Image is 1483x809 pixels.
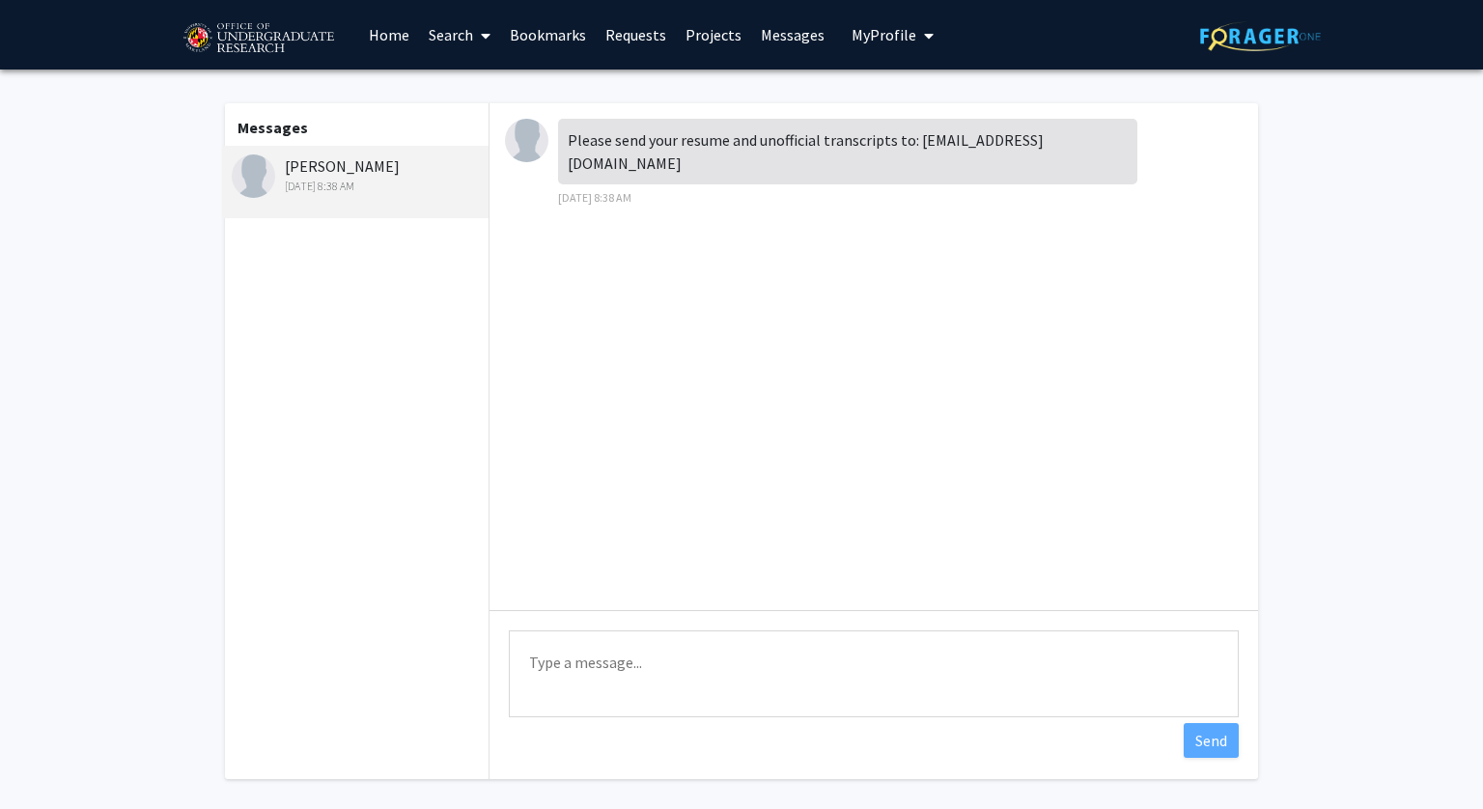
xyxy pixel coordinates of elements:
[509,630,1239,717] textarea: Message
[596,1,676,69] a: Requests
[238,118,308,137] b: Messages
[558,190,631,205] span: [DATE] 8:38 AM
[232,154,275,198] img: Jeffery Klauda
[177,14,340,63] img: University of Maryland Logo
[1184,723,1239,758] button: Send
[500,1,596,69] a: Bookmarks
[558,119,1137,184] div: Please send your resume and unofficial transcripts to: [EMAIL_ADDRESS][DOMAIN_NAME]
[1200,21,1321,51] img: ForagerOne Logo
[359,1,419,69] a: Home
[751,1,834,69] a: Messages
[419,1,500,69] a: Search
[232,154,484,195] div: [PERSON_NAME]
[14,722,82,795] iframe: Chat
[505,119,548,162] img: Jeffery Klauda
[676,1,751,69] a: Projects
[852,25,916,44] span: My Profile
[232,178,484,195] div: [DATE] 8:38 AM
